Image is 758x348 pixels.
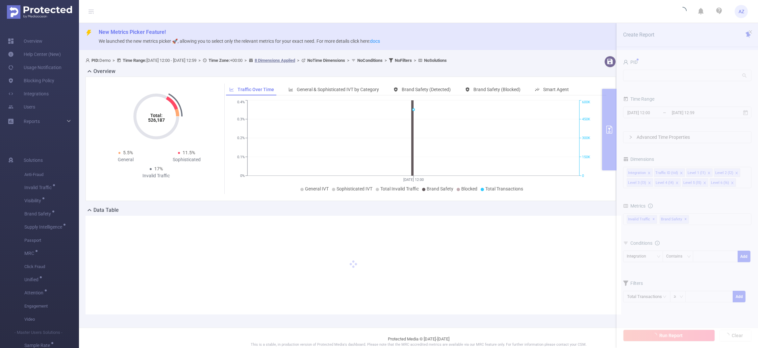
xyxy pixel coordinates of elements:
[148,117,164,123] tspan: 526,187
[24,251,37,256] span: MRC
[111,58,117,63] span: >
[8,61,62,74] a: Usage Notification
[337,186,372,191] span: Sophisticated IVT
[126,172,187,179] div: Invalid Traffic
[86,58,447,63] span: Demo [DATE] 12:00 - [DATE] 12:59 +00:00
[156,156,217,163] div: Sophisticated
[24,343,52,348] span: Sample Rate
[24,277,41,282] span: Unified
[345,58,351,63] span: >
[24,115,40,128] a: Reports
[99,38,380,44] span: We launched the new metrics picker 🚀, allowing you to select only the relevant metrics for your e...
[24,313,79,326] span: Video
[242,58,249,63] span: >
[123,58,146,63] b: Time Range:
[582,174,584,178] tspan: 0
[8,87,49,100] a: Integrations
[582,117,590,121] tspan: 450K
[237,155,245,159] tspan: 0.1%
[86,58,91,62] i: icon: user
[240,174,245,178] tspan: 0%
[7,5,72,19] img: Protected Media
[424,58,447,63] b: No Solutions
[93,206,119,214] h2: Data Table
[582,100,590,105] tspan: 600K
[8,74,54,87] a: Blocking Policy
[395,58,412,63] b: No Filters
[295,58,301,63] span: >
[238,87,274,92] span: Traffic Over Time
[24,225,64,229] span: Supply Intelligence
[380,186,419,191] span: Total Invalid Traffic
[24,290,46,295] span: Attention
[461,186,477,191] span: Blocked
[739,5,744,18] span: AZ
[154,166,163,171] span: 17%
[24,198,43,203] span: Visibility
[123,150,133,155] span: 5.5%
[8,48,61,61] a: Help Center (New)
[95,156,156,163] div: General
[91,58,99,63] b: PID:
[412,58,418,63] span: >
[86,30,92,36] i: icon: thunderbolt
[297,87,379,92] span: General & Sophisticated IVT by Category
[209,58,230,63] b: Time Zone:
[473,87,520,92] span: Brand Safety (Blocked)
[582,136,590,140] tspan: 300K
[24,119,40,124] span: Reports
[24,300,79,313] span: Engagement
[255,58,295,63] u: 8 Dimensions Applied
[748,28,753,36] button: icon: close
[307,58,345,63] b: No Time Dimensions
[427,186,453,191] span: Brand Safety
[24,185,54,190] span: Invalid Traffic
[24,234,79,247] span: Passport
[748,30,753,34] i: icon: close
[95,342,742,348] p: This is a stable, in production version of Protected Media's dashboard. Please note that the MRC ...
[402,87,451,92] span: Brand Safety (Detected)
[305,186,329,191] span: General IVT
[383,58,389,63] span: >
[237,100,245,105] tspan: 0.4%
[289,87,293,92] i: icon: bar-chart
[370,38,380,44] a: docs
[403,178,424,182] tspan: [DATE] 12:00
[229,87,234,92] i: icon: line-chart
[485,186,523,191] span: Total Transactions
[357,58,383,63] b: No Conditions
[582,155,590,159] tspan: 150K
[183,150,195,155] span: 11.5%
[543,87,569,92] span: Smart Agent
[24,260,79,273] span: Click Fraud
[150,113,162,118] tspan: Total:
[679,7,687,16] i: icon: loading
[24,168,79,181] span: Anti-Fraud
[196,58,203,63] span: >
[237,117,245,121] tspan: 0.3%
[8,35,42,48] a: Overview
[93,67,115,75] h2: Overview
[24,211,53,216] span: Brand Safety
[237,136,245,140] tspan: 0.2%
[99,29,166,35] span: New Metrics Picker Feature!
[24,154,43,167] span: Solutions
[8,100,35,113] a: Users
